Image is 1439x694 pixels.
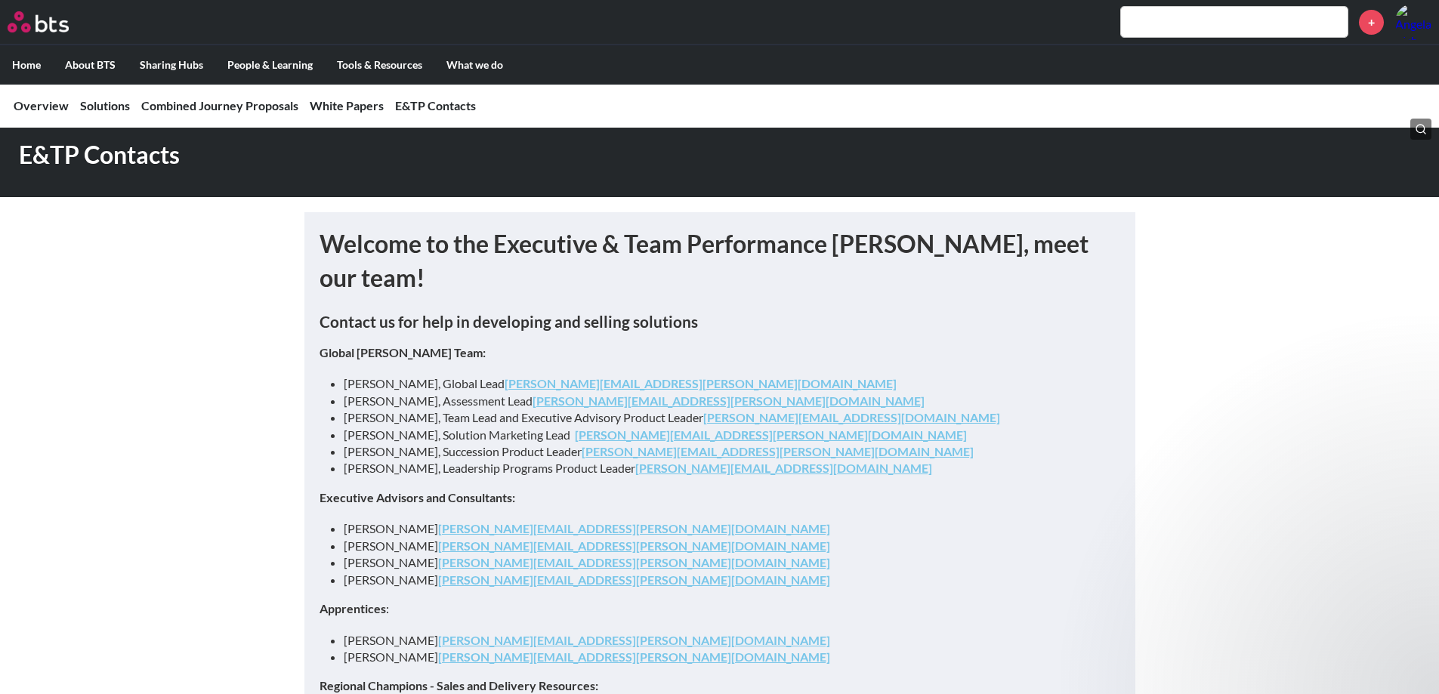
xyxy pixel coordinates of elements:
h1: E&TP Contacts [19,138,999,172]
label: Tools & Resources [325,45,434,85]
a: [PERSON_NAME][EMAIL_ADDRESS][PERSON_NAME][DOMAIN_NAME] [582,444,974,458]
li: [PERSON_NAME] [344,554,1108,571]
a: [PERSON_NAME][EMAIL_ADDRESS][PERSON_NAME][DOMAIN_NAME] [438,555,830,569]
a: Solutions [80,98,130,113]
a: + [1359,10,1384,35]
h4: Contact us for help in developing and selling solutions [320,310,1120,332]
a: [PERSON_NAME][EMAIL_ADDRESS][DOMAIN_NAME] [703,410,1000,424]
a: Go home [8,11,97,32]
label: What we do [434,45,515,85]
label: Sharing Hubs [128,45,215,85]
em: [PERSON_NAME], Solution Marketing Lead [344,427,570,442]
h1: Welcome to the Executive & Team Performance [PERSON_NAME], meet our team! [320,227,1120,295]
a: Combined Journey Proposals [141,98,298,113]
li: [PERSON_NAME], Assessment Lead [344,393,1108,409]
li: [PERSON_NAME] [344,632,1108,649]
strong: Executive Advisors and Consultants: [320,490,515,504]
li: [PERSON_NAME] [344,572,1108,588]
strong: Regional Champions - Sales and Delivery Resources: [320,678,598,692]
a: [PERSON_NAME][EMAIL_ADDRESS][PERSON_NAME][DOMAIN_NAME] [438,572,830,587]
strong: Apprentices [320,601,386,615]
li: [PERSON_NAME], Global Lead [344,375,1108,392]
a: [PERSON_NAME][EMAIL_ADDRESS][PERSON_NAME][DOMAIN_NAME] [575,427,967,442]
img: BTS Logo [8,11,69,32]
label: About BTS [53,45,128,85]
a: Overview [14,98,69,113]
p: : [320,600,1120,617]
a: [PERSON_NAME][EMAIL_ADDRESS][PERSON_NAME][DOMAIN_NAME] [438,633,830,647]
li: [PERSON_NAME], Leadership Programs Product Leader [344,460,1108,477]
a: [PERSON_NAME][EMAIL_ADDRESS][PERSON_NAME][DOMAIN_NAME] [438,649,830,664]
img: Angela Richards [1395,4,1431,40]
li: [PERSON_NAME] [344,538,1108,554]
a: E&TP Contacts [395,98,476,113]
a: [PERSON_NAME][EMAIL_ADDRESS][PERSON_NAME][DOMAIN_NAME] [505,376,897,390]
iframe: Intercom live chat [1388,643,1424,679]
strong: Global [PERSON_NAME] Team: [320,345,486,359]
li: [PERSON_NAME] [344,520,1108,537]
iframe: Intercom notifications message [1137,385,1439,653]
a: [PERSON_NAME][EMAIL_ADDRESS][PERSON_NAME][DOMAIN_NAME] [438,521,830,535]
li: [PERSON_NAME], Succession Product Leader [344,443,1108,460]
a: White Papers [310,98,384,113]
a: [PERSON_NAME][EMAIL_ADDRESS][DOMAIN_NAME] [635,461,932,475]
a: [PERSON_NAME][EMAIL_ADDRESS][PERSON_NAME][DOMAIN_NAME] [533,393,925,408]
a: Profile [1395,4,1431,40]
a: [PERSON_NAME][EMAIL_ADDRESS][PERSON_NAME][DOMAIN_NAME] [438,538,830,553]
li: [PERSON_NAME] [344,649,1108,665]
label: People & Learning [215,45,325,85]
li: [PERSON_NAME], Team Lead and Executive Advisory Product Leader [344,409,1108,426]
